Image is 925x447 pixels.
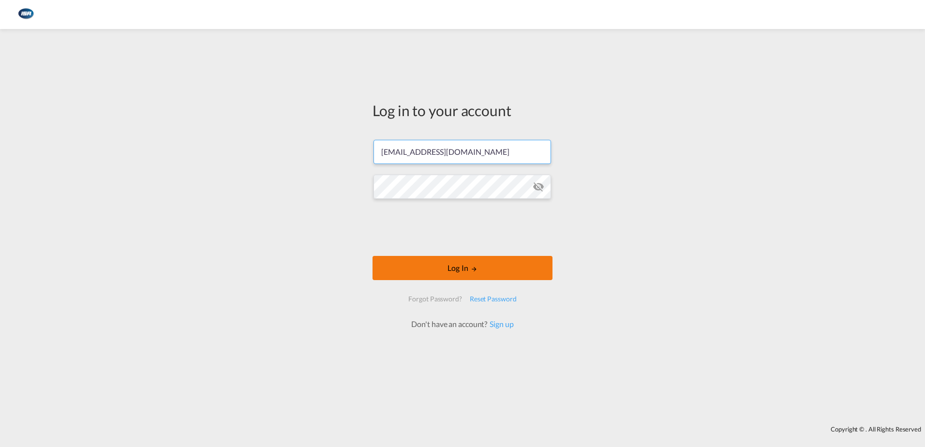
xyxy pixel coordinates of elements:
[15,4,36,26] img: 1aa151c0c08011ec8d6f413816f9a227.png
[401,319,524,329] div: Don't have an account?
[404,290,465,308] div: Forgot Password?
[373,100,552,120] div: Log in to your account
[466,290,521,308] div: Reset Password
[389,209,536,246] iframe: reCAPTCHA
[373,140,551,164] input: Enter email/phone number
[533,181,544,193] md-icon: icon-eye-off
[487,319,513,328] a: Sign up
[373,256,552,280] button: LOGIN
